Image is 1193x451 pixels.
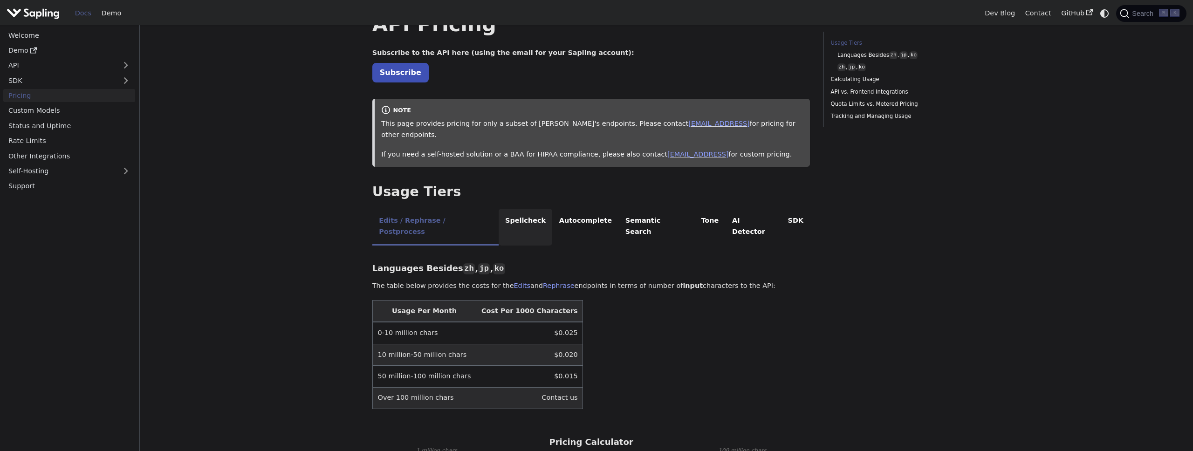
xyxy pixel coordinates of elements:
[117,59,135,72] button: Expand sidebar category 'API'
[837,63,954,72] a: zh,jp,ko
[1159,9,1168,17] kbd: ⌘
[476,366,583,387] td: $0.015
[381,105,803,116] div: note
[688,120,749,127] a: [EMAIL_ADDRESS]
[781,209,810,246] li: SDK
[3,134,135,148] a: Rate Limits
[694,209,726,246] li: Tone
[726,209,782,246] li: AI Detector
[372,387,476,409] td: Over 100 million chars
[476,344,583,365] td: $0.020
[372,280,810,292] p: The table below provides the costs for the and endpoints in terms of number of characters to the ...
[3,149,135,163] a: Other Integrations
[381,149,803,160] p: If you need a self-hosted solution or a BAA for HIPAA compliance, please also contact for custom ...
[70,6,96,20] a: Docs
[3,179,135,193] a: Support
[831,75,957,84] a: Calculating Usage
[543,282,575,289] a: Rephrase
[476,301,583,322] th: Cost Per 1000 Characters
[889,51,898,59] code: zh
[831,100,957,109] a: Quota Limits vs. Metered Pricing
[3,104,135,117] a: Custom Models
[493,263,505,274] code: ko
[549,437,633,448] h3: Pricing Calculator
[899,51,908,59] code: jp
[618,209,694,246] li: Semantic Search
[499,209,553,246] li: Spellcheck
[372,301,476,322] th: Usage Per Month
[3,164,135,178] a: Self-Hosting
[372,209,499,246] li: Edits / Rephrase / Postprocess
[463,263,475,274] code: zh
[1020,6,1056,20] a: Contact
[514,282,530,289] a: Edits
[837,51,954,60] a: Languages Besideszh,jp,ko
[476,322,583,344] td: $0.025
[476,387,583,409] td: Contact us
[372,49,634,56] strong: Subscribe to the API here (using the email for your Sapling account):
[3,74,117,87] a: SDK
[7,7,63,20] a: Sapling.ai
[1098,7,1111,20] button: Switch between dark and light mode (currently system mode)
[1056,6,1097,20] a: GitHub
[909,51,918,59] code: ko
[3,44,135,57] a: Demo
[372,184,810,200] h2: Usage Tiers
[372,366,476,387] td: 50 million-100 million chars
[848,63,856,71] code: jp
[117,74,135,87] button: Expand sidebar category 'SDK'
[372,63,429,82] a: Subscribe
[372,322,476,344] td: 0-10 million chars
[3,89,135,102] a: Pricing
[831,112,957,121] a: Tracking and Managing Usage
[96,6,126,20] a: Demo
[980,6,1020,20] a: Dev Blog
[552,209,618,246] li: Autocomplete
[857,63,866,71] code: ko
[372,263,810,274] h3: Languages Besides , ,
[1116,5,1186,22] button: Search (Command+K)
[1170,9,1179,17] kbd: K
[7,7,60,20] img: Sapling.ai
[1129,10,1159,17] span: Search
[381,118,803,141] p: This page provides pricing for only a subset of [PERSON_NAME]'s endpoints. Please contact for pri...
[3,119,135,132] a: Status and Uptime
[3,28,135,42] a: Welcome
[3,59,117,72] a: API
[837,63,846,71] code: zh
[831,88,957,96] a: API vs. Frontend Integrations
[478,263,490,274] code: jp
[683,282,703,289] strong: input
[667,150,728,158] a: [EMAIL_ADDRESS]
[831,39,957,48] a: Usage Tiers
[372,344,476,365] td: 10 million-50 million chars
